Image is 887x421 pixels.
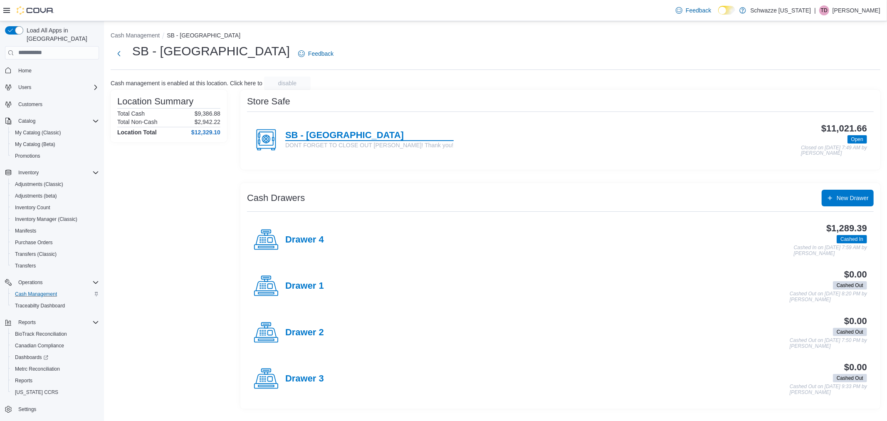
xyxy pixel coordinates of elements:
[833,281,867,290] span: Cashed Out
[15,116,99,126] span: Catalog
[18,406,36,413] span: Settings
[12,376,36,386] a: Reports
[12,301,99,311] span: Traceabilty Dashboard
[2,98,102,110] button: Customers
[790,291,867,302] p: Cashed Out on [DATE] 8:20 PM by [PERSON_NAME]
[12,289,60,299] a: Cash Management
[12,238,99,248] span: Purchase Orders
[833,374,867,382] span: Cashed Out
[12,261,99,271] span: Transfers
[18,67,32,74] span: Home
[12,214,99,224] span: Inventory Manager (Classic)
[247,97,290,106] h3: Store Safe
[12,151,99,161] span: Promotions
[12,128,99,138] span: My Catalog (Classic)
[18,319,36,326] span: Reports
[12,249,99,259] span: Transfers (Classic)
[18,279,43,286] span: Operations
[12,179,99,189] span: Adjustments (Classic)
[8,213,102,225] button: Inventory Manager (Classic)
[794,245,867,256] p: Cashed In on [DATE] 7:59 AM by [PERSON_NAME]
[12,387,62,397] a: [US_STATE] CCRS
[12,387,99,397] span: Washington CCRS
[12,151,44,161] a: Promotions
[12,203,99,213] span: Inventory Count
[2,82,102,93] button: Users
[844,362,867,372] h3: $0.00
[12,352,99,362] span: Dashboards
[18,118,35,124] span: Catalog
[15,366,60,372] span: Metrc Reconciliation
[295,45,337,62] a: Feedback
[15,291,57,297] span: Cash Management
[8,178,102,190] button: Adjustments (Classic)
[15,82,99,92] span: Users
[837,328,863,336] span: Cashed Out
[15,317,99,327] span: Reports
[15,377,32,384] span: Reports
[111,80,262,87] p: Cash management is enabled at this location. Click here to
[837,235,867,243] span: Cashed In
[2,64,102,77] button: Home
[111,31,880,41] nav: An example of EuiBreadcrumbs
[8,225,102,237] button: Manifests
[117,129,157,136] h4: Location Total
[801,145,867,156] p: Closed on [DATE] 7:49 AM by [PERSON_NAME]
[821,124,867,134] h3: $11,021.66
[15,99,46,109] a: Customers
[247,193,305,203] h3: Cash Drawers
[8,375,102,386] button: Reports
[12,352,52,362] a: Dashboards
[790,338,867,349] p: Cashed Out on [DATE] 7:50 PM by [PERSON_NAME]
[12,364,99,374] span: Metrc Reconciliation
[12,139,59,149] a: My Catalog (Beta)
[111,32,160,39] button: Cash Management
[12,238,56,248] a: Purchase Orders
[15,82,35,92] button: Users
[15,404,99,414] span: Settings
[8,340,102,352] button: Canadian Compliance
[117,119,158,125] h6: Total Non-Cash
[15,228,36,234] span: Manifests
[821,5,828,15] span: TD
[15,168,42,178] button: Inventory
[15,317,39,327] button: Reports
[12,191,60,201] a: Adjustments (beta)
[18,101,42,108] span: Customers
[18,169,39,176] span: Inventory
[837,194,869,202] span: New Drawer
[840,235,863,243] span: Cashed In
[15,204,50,211] span: Inventory Count
[2,403,102,415] button: Settings
[308,50,334,58] span: Feedback
[8,202,102,213] button: Inventory Count
[285,327,324,338] h4: Drawer 2
[12,249,60,259] a: Transfers (Classic)
[15,354,48,361] span: Dashboards
[195,119,220,125] p: $2,942.22
[15,251,57,258] span: Transfers (Classic)
[8,386,102,398] button: [US_STATE] CCRS
[15,342,64,349] span: Canadian Compliance
[8,328,102,340] button: BioTrack Reconciliation
[23,26,99,43] span: Load All Apps in [GEOGRAPHIC_DATA]
[18,84,31,91] span: Users
[837,282,863,289] span: Cashed Out
[15,153,40,159] span: Promotions
[285,130,454,141] h4: SB - [GEOGRAPHIC_DATA]
[12,179,67,189] a: Adjustments (Classic)
[8,139,102,150] button: My Catalog (Beta)
[844,316,867,326] h3: $0.00
[15,277,99,287] span: Operations
[15,389,58,396] span: [US_STATE] CCRS
[819,5,829,15] div: Thomas Diperna
[2,167,102,178] button: Inventory
[8,150,102,162] button: Promotions
[814,5,816,15] p: |
[15,116,39,126] button: Catalog
[826,223,867,233] h3: $1,289.39
[12,376,99,386] span: Reports
[15,65,99,76] span: Home
[117,110,145,117] h6: Total Cash
[12,261,39,271] a: Transfers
